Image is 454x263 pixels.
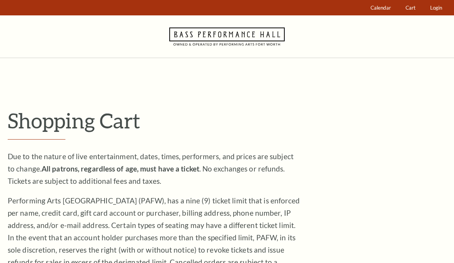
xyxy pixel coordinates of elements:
[427,0,446,15] a: Login
[8,152,294,185] span: Due to the nature of live entertainment, dates, times, performers, and prices are subject to chan...
[402,0,419,15] a: Cart
[42,164,199,173] strong: All patrons, regardless of age, must have a ticket
[371,5,391,11] span: Calendar
[367,0,395,15] a: Calendar
[8,108,446,133] p: Shopping Cart
[406,5,416,11] span: Cart
[430,5,442,11] span: Login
